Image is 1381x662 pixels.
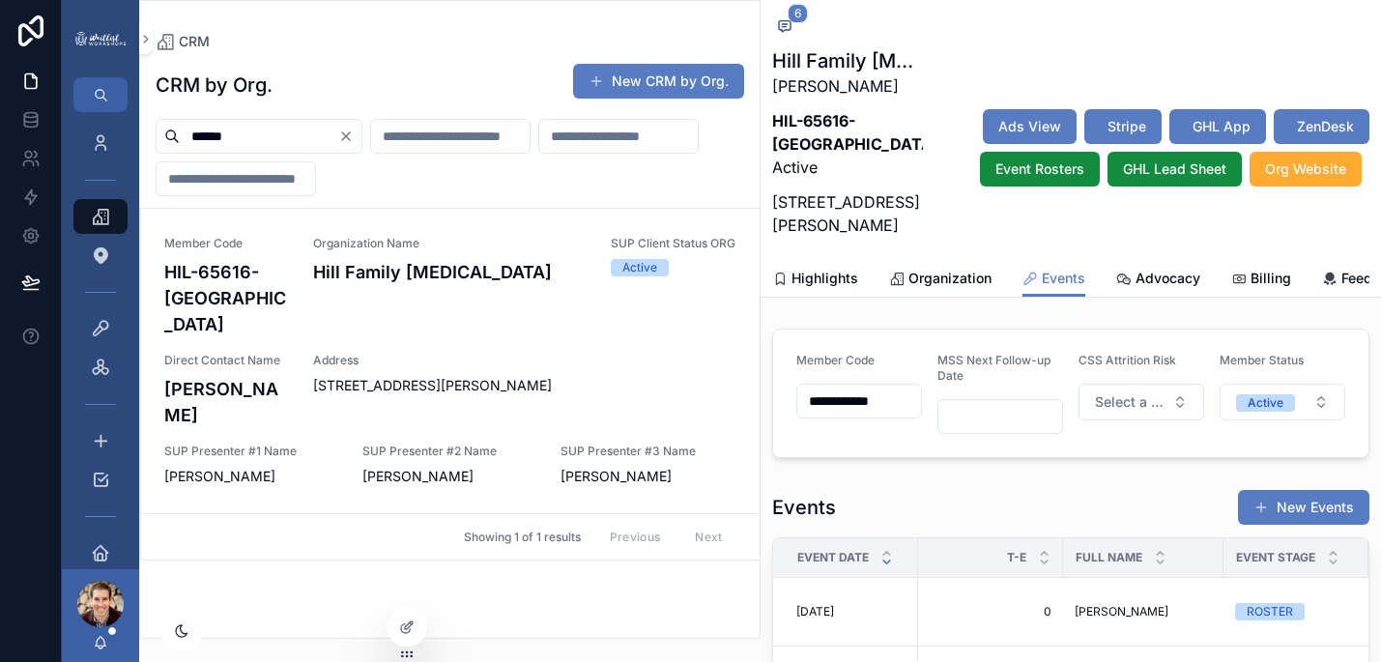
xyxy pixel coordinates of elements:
button: 6 [772,15,797,40]
a: Member CodeHIL-65616-[GEOGRAPHIC_DATA]Organization NameHill Family [MEDICAL_DATA]SUP Client Statu... [141,209,760,513]
span: Highlights [791,269,858,288]
button: Org Website [1250,152,1362,187]
span: Address [313,353,736,368]
span: [DATE] [796,604,834,619]
button: ZenDesk [1274,109,1369,144]
a: ROSTER [1235,603,1357,620]
button: Clear [338,129,361,144]
span: Select a CSS Att Risk [1095,392,1165,412]
span: [PERSON_NAME] [561,467,735,486]
p: [PERSON_NAME] [772,74,923,98]
h4: [PERSON_NAME] [164,376,290,428]
a: [DATE] [796,604,906,619]
span: T-E [1007,550,1026,565]
span: SUP Presenter #1 Name [164,444,339,459]
span: Organization [908,269,992,288]
span: Event Stage [1236,550,1315,565]
h1: CRM by Org. [156,72,273,99]
p: Active [772,109,923,179]
h4: Hill Family [MEDICAL_DATA] [313,259,588,285]
h1: Hill Family [MEDICAL_DATA] [772,47,923,74]
img: App logo [73,30,128,48]
button: GHL Lead Sheet [1108,152,1242,187]
span: [PERSON_NAME] [362,467,537,486]
span: Org Website [1265,159,1346,179]
button: Event Rosters [980,152,1100,187]
span: Member Code [164,236,290,251]
button: Select Button [1079,384,1204,420]
span: SUP Presenter #2 Name [362,444,537,459]
span: [STREET_ADDRESS][PERSON_NAME] [313,376,736,395]
h1: Events [772,494,836,521]
div: ROSTER [1247,603,1293,620]
button: New CRM by Org. [573,64,744,99]
span: Member Status [1220,353,1304,367]
span: Organization Name [313,236,588,251]
span: GHL Lead Sheet [1123,159,1226,179]
button: Stripe [1084,109,1162,144]
span: 6 [788,4,808,23]
span: [PERSON_NAME] [1075,604,1168,619]
a: Billing [1231,261,1291,300]
button: GHL App [1169,109,1266,144]
button: New Events [1238,490,1369,525]
a: Highlights [772,261,858,300]
button: Ads View [983,109,1077,144]
span: CSS Attrition Risk [1079,353,1176,367]
span: Direct Contact Name [164,353,290,368]
p: [STREET_ADDRESS][PERSON_NAME] [772,190,923,237]
span: [PERSON_NAME] [164,467,339,486]
a: CRM [156,32,210,51]
a: Organization [889,261,992,300]
span: Billing [1251,269,1291,288]
span: Full Name [1076,550,1142,565]
span: SUP Client Status ORG [611,236,736,251]
span: Events [1042,269,1085,288]
span: MSS Next Follow-up Date [937,353,1050,383]
div: scrollable content [62,112,139,569]
span: Stripe [1108,117,1146,136]
span: Member Code [796,353,875,367]
span: CRM [179,32,210,51]
span: Showing 1 of 1 results [464,530,581,545]
span: Ads View [998,117,1061,136]
a: Events [1022,261,1085,298]
button: Select Button [1220,384,1345,420]
span: Event Date [797,550,869,565]
span: Event Rosters [995,159,1084,179]
a: Advocacy [1116,261,1200,300]
div: Active [1248,394,1283,412]
a: 0 [930,604,1051,619]
div: Active [622,259,657,276]
span: ZenDesk [1297,117,1354,136]
span: GHL App [1193,117,1251,136]
a: [PERSON_NAME] [1075,604,1212,619]
span: Advocacy [1136,269,1200,288]
h4: HIL-65616-[GEOGRAPHIC_DATA] [164,259,290,337]
strong: HIL-65616-[GEOGRAPHIC_DATA] [772,111,938,154]
span: SUP Presenter #3 Name [561,444,735,459]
